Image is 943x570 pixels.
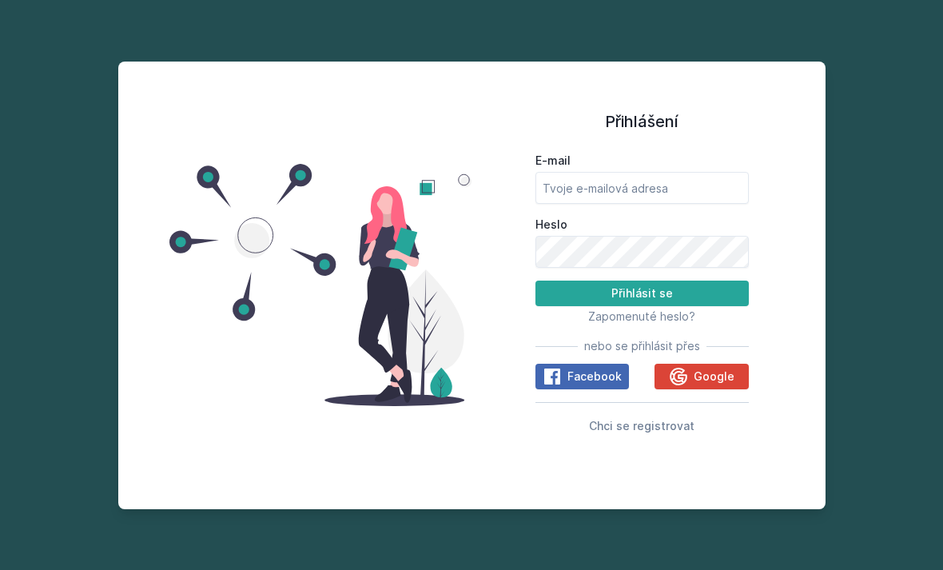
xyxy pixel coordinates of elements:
label: Heslo [535,217,749,233]
button: Facebook [535,364,629,389]
button: Google [655,364,748,389]
span: Chci se registrovat [589,419,694,432]
span: nebo se přihlásit přes [584,338,700,354]
button: Chci se registrovat [589,416,694,435]
span: Google [694,369,734,385]
label: E-mail [535,153,749,169]
button: Přihlásit se [535,281,749,306]
span: Facebook [567,369,622,385]
h1: Přihlášení [535,110,749,134]
input: Tvoje e-mailová adresa [535,172,749,204]
span: Zapomenuté heslo? [588,309,695,323]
